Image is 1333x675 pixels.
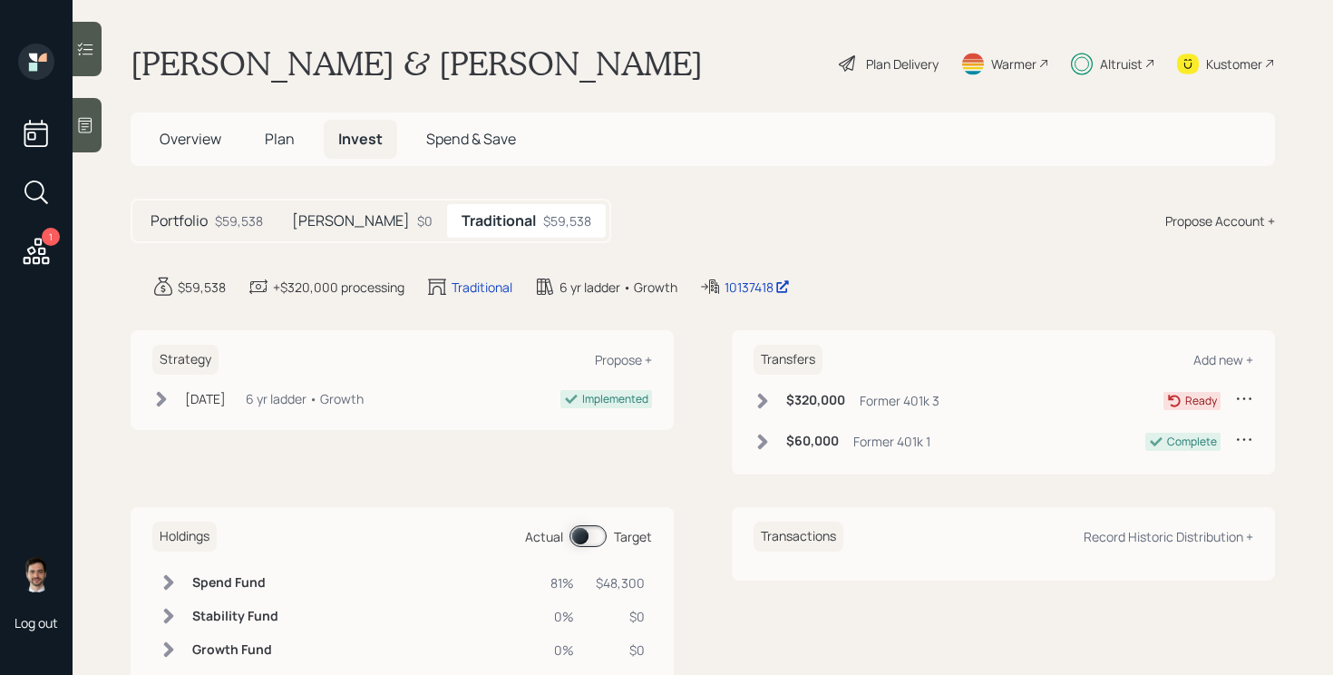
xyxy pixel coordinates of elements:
div: Implemented [582,391,648,407]
div: $59,538 [178,278,226,297]
h6: Transactions [754,522,843,552]
div: $0 [596,641,645,660]
div: Traditional [452,278,512,297]
div: 81% [550,573,574,592]
span: Spend & Save [426,129,516,149]
h5: Traditional [462,212,536,230]
div: $0 [596,607,645,626]
div: Add new + [1193,351,1253,368]
div: 0% [550,641,574,660]
div: 10137418 [725,278,790,297]
h6: Stability Fund [192,609,278,624]
span: Overview [160,129,221,149]
h6: Strategy [152,345,219,375]
div: Warmer [991,54,1036,73]
div: Record Historic Distribution + [1084,528,1253,545]
span: Plan [265,129,295,149]
div: Propose Account + [1165,211,1275,230]
h6: Growth Fund [192,642,278,658]
div: Former 401k 3 [860,391,939,410]
div: $48,300 [596,573,645,592]
div: Target [614,527,652,546]
div: 6 yr ladder • Growth [246,389,364,408]
h6: $60,000 [786,434,839,449]
h6: Holdings [152,522,217,552]
div: $59,538 [215,211,263,230]
div: Log out [15,614,58,631]
h6: $320,000 [786,393,845,408]
h6: Spend Fund [192,575,278,591]
div: Actual [525,527,563,546]
div: Plan Delivery [866,54,939,73]
div: +$320,000 processing [273,278,404,297]
h5: [PERSON_NAME] [292,212,410,230]
div: Altruist [1100,54,1143,73]
div: $0 [417,211,433,230]
div: [DATE] [185,389,226,408]
img: jonah-coleman-headshot.png [18,556,54,592]
div: Complete [1167,434,1217,450]
div: Propose + [595,351,652,368]
span: Invest [338,129,383,149]
div: Former 401k 1 [853,432,930,451]
h5: Portfolio [151,212,208,230]
div: 6 yr ladder • Growth [559,278,677,297]
div: $59,538 [543,211,591,230]
h1: [PERSON_NAME] & [PERSON_NAME] [131,44,703,83]
div: Kustomer [1206,54,1262,73]
div: 1 [42,228,60,246]
div: Ready [1185,393,1217,409]
h6: Transfers [754,345,822,375]
div: 0% [550,607,574,626]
